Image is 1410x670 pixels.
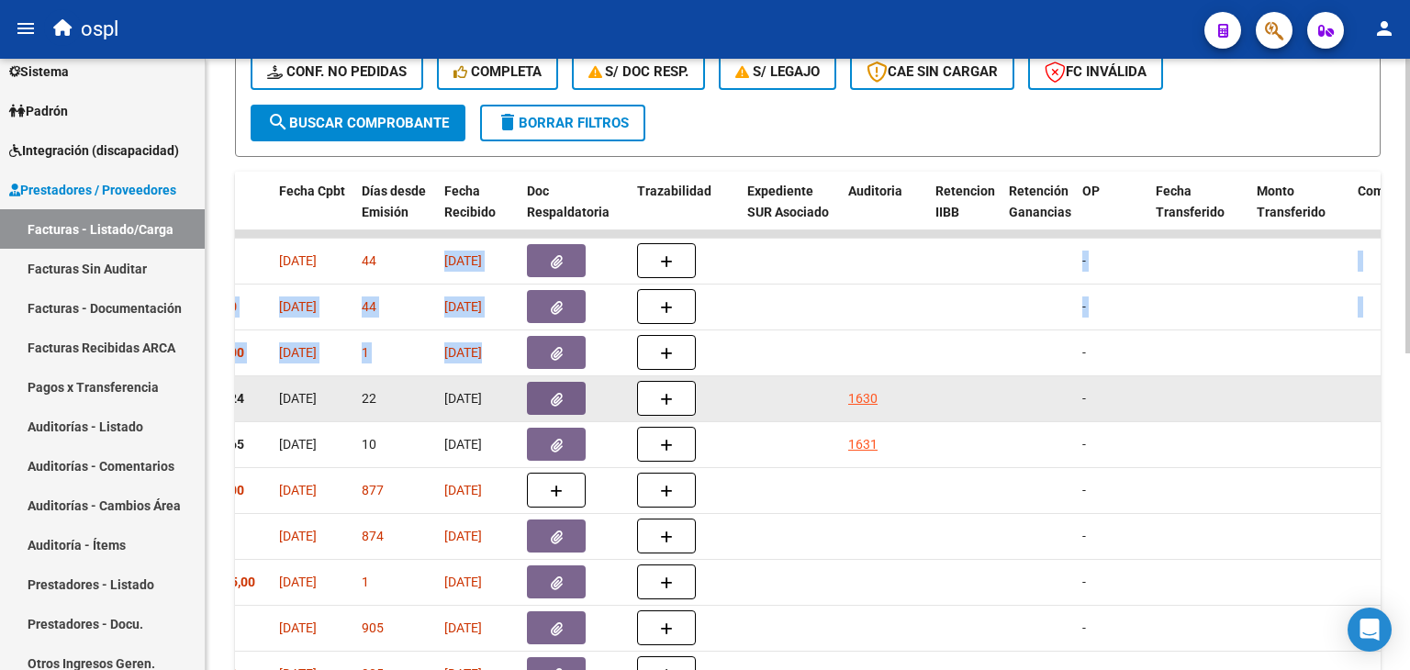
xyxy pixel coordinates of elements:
span: 877 [362,483,384,497]
span: Expediente SUR Asociado [747,184,829,219]
span: 44 [362,253,376,268]
div: 1631 [848,434,878,455]
span: 874 [362,529,384,543]
datatable-header-cell: Trazabilidad [630,172,740,252]
span: - [1082,253,1086,268]
mat-icon: menu [15,17,37,39]
span: [DATE] [444,391,482,406]
span: ospl [81,9,118,50]
datatable-header-cell: Monto Transferido [1249,172,1350,252]
span: S/ Doc Resp. [588,63,689,80]
span: - [1082,529,1086,543]
span: 44 [362,299,376,314]
span: [DATE] [279,253,317,268]
span: - [1082,483,1086,497]
span: Sistema [9,61,69,82]
span: [DATE] [279,529,317,543]
span: [DATE] [444,253,482,268]
span: Fecha Transferido [1156,184,1225,219]
datatable-header-cell: Auditoria [841,172,928,252]
span: Doc Respaldatoria [527,184,610,219]
span: [DATE] [444,620,482,635]
span: 22 [362,391,376,406]
span: S/ legajo [735,63,820,80]
span: - [1082,299,1086,314]
datatable-header-cell: OP [1075,172,1148,252]
span: Auditoria [848,184,902,198]
span: Padrón [9,101,68,121]
span: CAE SIN CARGAR [867,63,998,80]
span: Días desde Emisión [362,184,426,219]
span: 1 [362,575,369,589]
span: Retencion IIBB [935,184,995,219]
span: Conf. no pedidas [267,63,407,80]
span: Borrar Filtros [497,115,629,131]
button: S/ Doc Resp. [572,53,706,90]
span: [DATE] [279,483,317,497]
mat-icon: delete [497,111,519,133]
span: [DATE] [279,437,317,452]
button: Buscar Comprobante [251,105,465,141]
span: [DATE] [279,620,317,635]
div: 1630 [848,388,878,409]
span: Fecha Cpbt [279,184,345,198]
span: - [1082,620,1086,635]
span: 1 [362,345,369,360]
span: [DATE] [444,299,482,314]
span: - [1082,437,1086,452]
button: Completa [437,53,558,90]
div: Open Intercom Messenger [1348,608,1392,652]
button: S/ legajo [719,53,836,90]
span: Trazabilidad [637,184,711,198]
span: Monto Transferido [1257,184,1326,219]
datatable-header-cell: Fecha Transferido [1148,172,1249,252]
span: - [1082,575,1086,589]
span: [DATE] [444,575,482,589]
mat-icon: person [1373,17,1395,39]
datatable-header-cell: Retencion IIBB [928,172,1002,252]
span: 905 [362,620,384,635]
span: [DATE] [279,391,317,406]
span: [DATE] [279,575,317,589]
span: - [1082,345,1086,360]
datatable-header-cell: Días desde Emisión [354,172,437,252]
span: FC Inválida [1045,63,1147,80]
span: OP [1082,184,1100,198]
button: CAE SIN CARGAR [850,53,1014,90]
span: Fecha Recibido [444,184,496,219]
button: FC Inválida [1028,53,1163,90]
span: Buscar Comprobante [267,115,449,131]
button: Borrar Filtros [480,105,645,141]
span: [DATE] [444,437,482,452]
span: [DATE] [444,529,482,543]
datatable-header-cell: Fecha Recibido [437,172,520,252]
span: 10 [362,437,376,452]
datatable-header-cell: Fecha Cpbt [272,172,354,252]
datatable-header-cell: Doc Respaldatoria [520,172,630,252]
span: - [1082,391,1086,406]
span: Integración (discapacidad) [9,140,179,161]
datatable-header-cell: Expediente SUR Asociado [740,172,841,252]
mat-icon: search [267,111,289,133]
span: [DATE] [444,345,482,360]
button: Conf. no pedidas [251,53,423,90]
span: [DATE] [279,345,317,360]
span: [DATE] [444,483,482,497]
span: Prestadores / Proveedores [9,180,176,200]
datatable-header-cell: Retención Ganancias [1002,172,1075,252]
span: Completa [453,63,542,80]
span: [DATE] [279,299,317,314]
span: Retención Ganancias [1009,184,1071,219]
